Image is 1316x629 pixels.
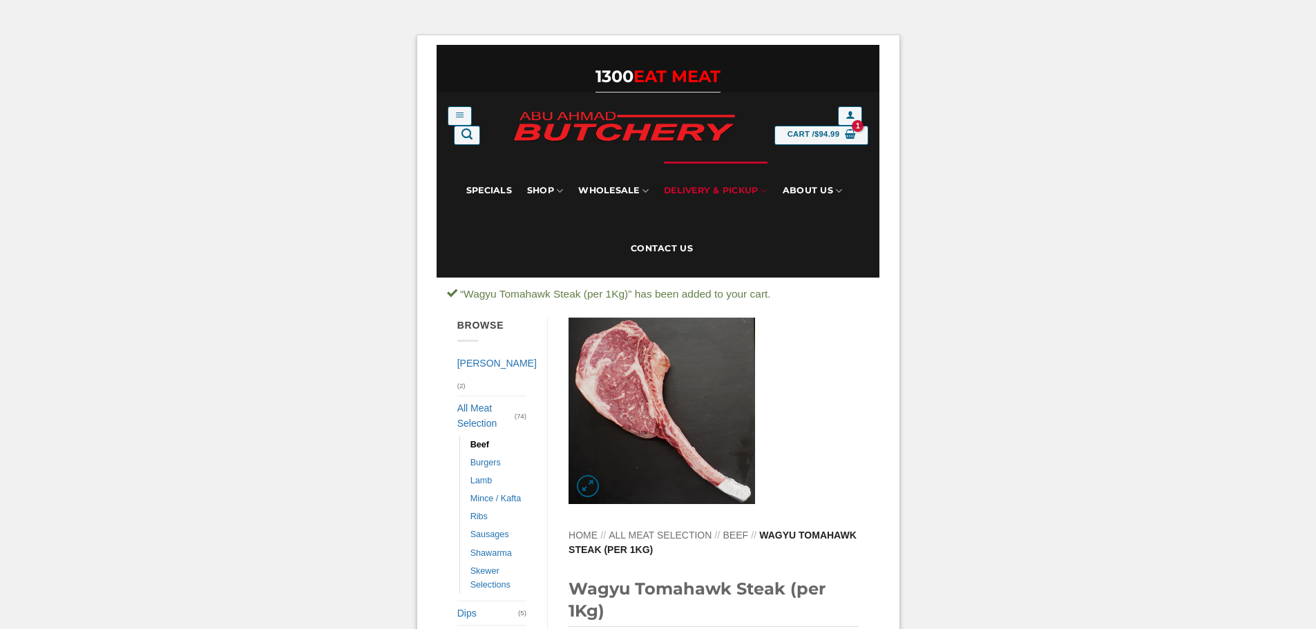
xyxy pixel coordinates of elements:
[595,66,721,86] a: 1300EAT MEAT
[569,578,859,626] h1: Wagyu Tomahawk Steak (per 1Kg)
[470,472,493,490] a: Lamb
[633,66,721,86] span: EAT MEAT
[814,128,819,141] span: $
[751,530,756,541] span: //
[457,376,466,396] span: (2)
[595,66,633,86] span: 1300
[838,106,862,126] a: Login
[578,162,649,220] a: Wholesale
[783,162,842,220] a: About Us
[470,525,509,543] a: Sausages
[569,318,755,504] img: Wagyu Tomahawk Steak (per 1Kg)
[788,128,840,141] span: Cart /
[774,126,868,145] a: View cart
[470,490,522,507] a: Mince / Kafta
[814,130,839,138] bdi: 94.99
[470,562,526,594] a: Skewer Selections
[664,162,767,220] a: Delivery & Pickup
[470,544,512,562] a: Shawarma
[457,351,537,375] a: [PERSON_NAME]
[448,106,472,126] a: Menu
[715,530,721,541] span: //
[502,103,747,152] img: Abu Ahmad Butchery
[527,162,563,220] a: SHOP
[631,220,693,278] a: Contact Us
[470,436,489,454] a: Beef
[470,507,488,525] a: Ribs
[600,530,606,541] span: //
[437,286,880,303] div: “Wagyu Tomahawk Steak (per 1Kg)” has been added to your cart.
[457,396,515,436] a: All Meat Selection
[470,454,501,472] a: Burgers
[723,530,749,541] a: Beef
[457,320,504,331] span: Browse
[515,406,526,426] span: (74)
[466,162,512,220] a: Specials
[518,603,526,623] span: (5)
[609,530,712,541] a: All Meat Selection
[454,126,480,145] a: Search
[577,475,600,498] a: Zoom
[457,601,518,625] a: Dips
[569,530,598,541] a: Home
